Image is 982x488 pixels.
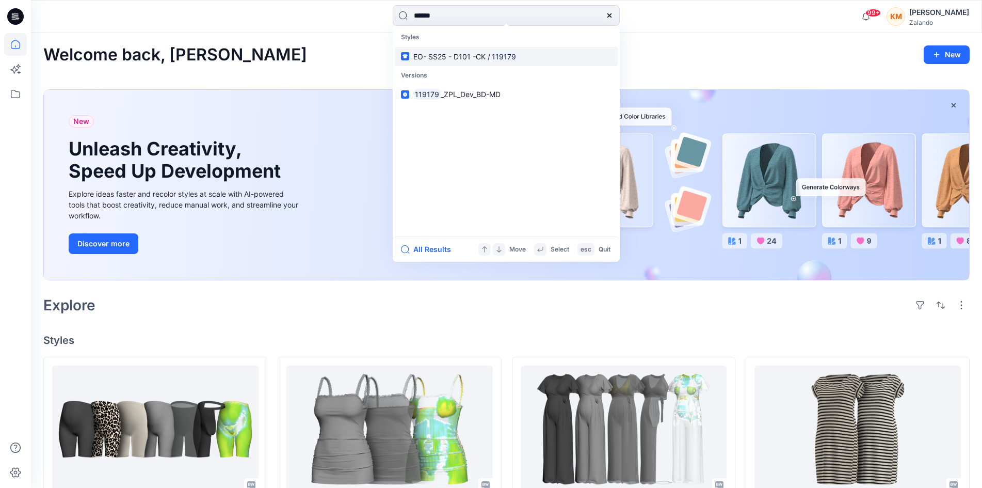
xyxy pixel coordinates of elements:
[413,52,490,61] span: EO- SS25 - D101 -CK /
[887,7,905,26] div: KM
[413,88,441,100] mark: 119179
[43,334,970,347] h4: Styles
[581,244,591,255] p: esc
[924,45,970,64] button: New
[865,9,881,17] span: 99+
[69,233,301,254] a: Discover more
[909,19,969,26] div: Zalando
[395,85,618,104] a: 119179_ZPL_Dev_BD-MD
[69,233,138,254] button: Discover more
[43,45,307,65] h2: Welcome back, [PERSON_NAME]
[73,115,89,128] span: New
[395,66,618,85] p: Versions
[401,243,458,256] button: All Results
[909,6,969,19] div: [PERSON_NAME]
[69,138,285,182] h1: Unleash Creativity, Speed Up Development
[69,188,301,221] div: Explore ideas faster and recolor styles at scale with AI-powered tools that boost creativity, red...
[551,244,569,255] p: Select
[490,51,518,62] mark: 119179
[599,244,610,255] p: Quit
[395,47,618,66] a: EO- SS25 - D101 -CK /119179
[441,90,501,99] span: _ZPL_Dev_BD-MD
[43,297,95,313] h2: Explore
[395,28,618,47] p: Styles
[509,244,526,255] p: Move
